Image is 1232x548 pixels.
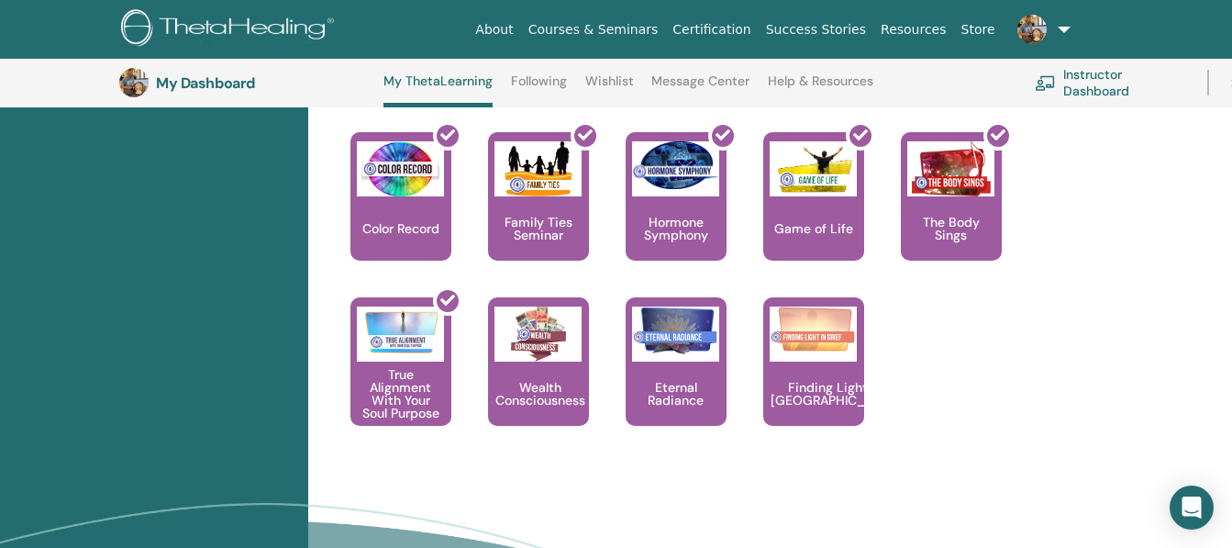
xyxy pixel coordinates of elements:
p: Color Record [355,222,447,235]
a: My ThetaLearning [383,73,493,107]
a: Courses & Seminars [521,13,666,47]
a: Color Record Color Record [350,132,451,297]
a: Following [511,73,567,103]
div: Open Intercom Messenger [1170,486,1214,530]
img: default.jpg [119,68,149,97]
img: Wealth Consciousness [494,307,582,362]
a: Help & Resources [768,73,873,103]
a: Hormone Symphony Hormone Symphony [626,132,727,297]
img: Color Record [357,141,444,196]
p: Hormone Symphony [626,216,727,241]
h3: My Dashboard [156,74,339,92]
img: logo.png [121,9,340,50]
a: Eternal Radiance Eternal Radiance [626,297,727,463]
a: Game of Life Game of Life [763,132,864,297]
img: Finding Light in Grief [770,307,857,355]
a: Store [954,13,1003,47]
a: Resources [873,13,954,47]
img: Game of Life [770,141,857,196]
a: Family Ties Seminar Family Ties Seminar [488,132,589,297]
p: True Alignment With Your Soul Purpose [350,368,451,419]
img: default.jpg [1017,15,1047,44]
img: The Body Sings [907,141,994,196]
p: The Body Sings [901,216,1002,241]
a: Wealth Consciousness Wealth Consciousness [488,297,589,463]
a: Success Stories [759,13,873,47]
a: About [468,13,520,47]
a: True Alignment With Your Soul Purpose True Alignment With Your Soul Purpose [350,297,451,463]
img: Family Ties Seminar [494,141,582,196]
a: Wishlist [585,73,634,103]
a: The Body Sings The Body Sings [901,132,1002,297]
p: Game of Life [767,222,860,235]
a: Message Center [651,73,749,103]
img: Eternal Radiance [632,307,719,355]
img: Hormone Symphony [632,141,719,190]
p: Eternal Radiance [626,381,727,407]
a: Instructor Dashboard [1035,62,1185,103]
p: Wealth Consciousness [488,381,593,407]
img: chalkboard-teacher.svg [1035,75,1056,91]
a: Certification [665,13,758,47]
p: Finding Light in [GEOGRAPHIC_DATA] [763,381,908,407]
a: Finding Light in Grief Finding Light in [GEOGRAPHIC_DATA] [763,297,864,463]
p: Family Ties Seminar [488,216,589,241]
img: True Alignment With Your Soul Purpose [357,307,444,356]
